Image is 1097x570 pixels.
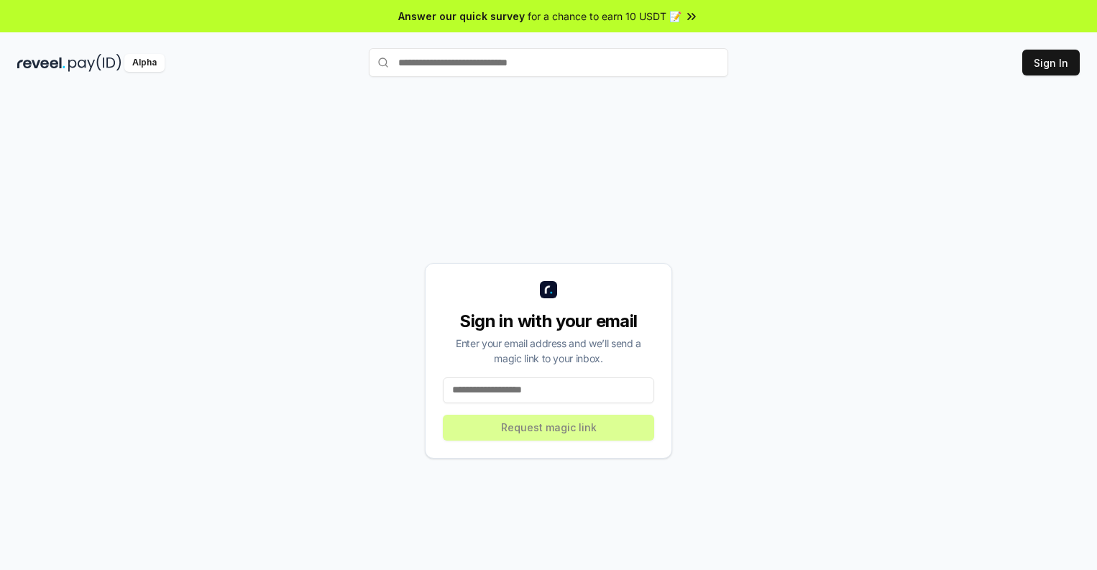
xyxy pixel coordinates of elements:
[528,9,681,24] span: for a chance to earn 10 USDT 📝
[1022,50,1080,75] button: Sign In
[17,54,65,72] img: reveel_dark
[68,54,121,72] img: pay_id
[443,310,654,333] div: Sign in with your email
[124,54,165,72] div: Alpha
[398,9,525,24] span: Answer our quick survey
[443,336,654,366] div: Enter your email address and we’ll send a magic link to your inbox.
[540,281,557,298] img: logo_small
